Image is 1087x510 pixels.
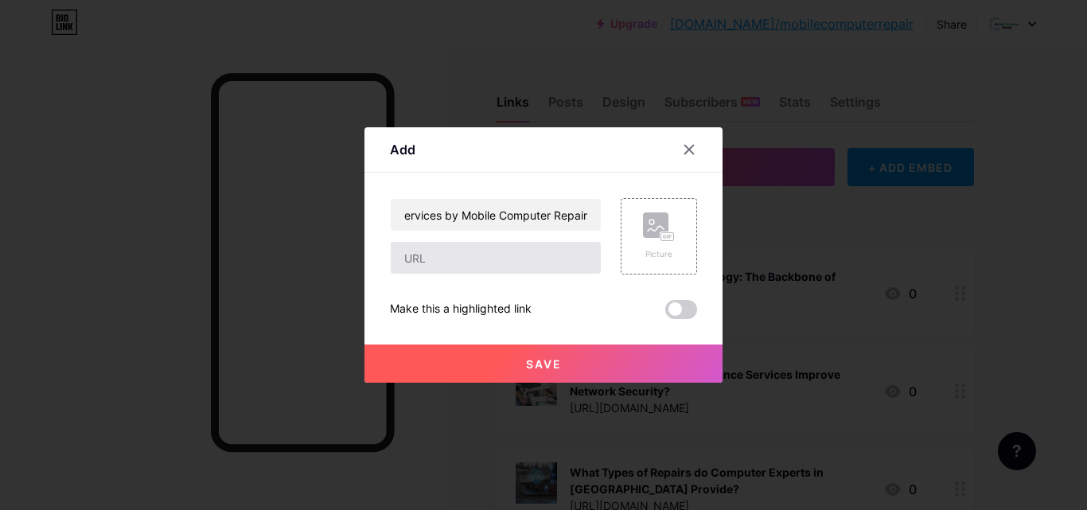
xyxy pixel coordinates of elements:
div: Make this a highlighted link [390,300,532,319]
input: URL [391,242,601,274]
div: Add [390,140,415,159]
button: Save [364,345,723,383]
input: Title [391,199,601,231]
span: Save [526,357,562,371]
div: Picture [643,248,675,260]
